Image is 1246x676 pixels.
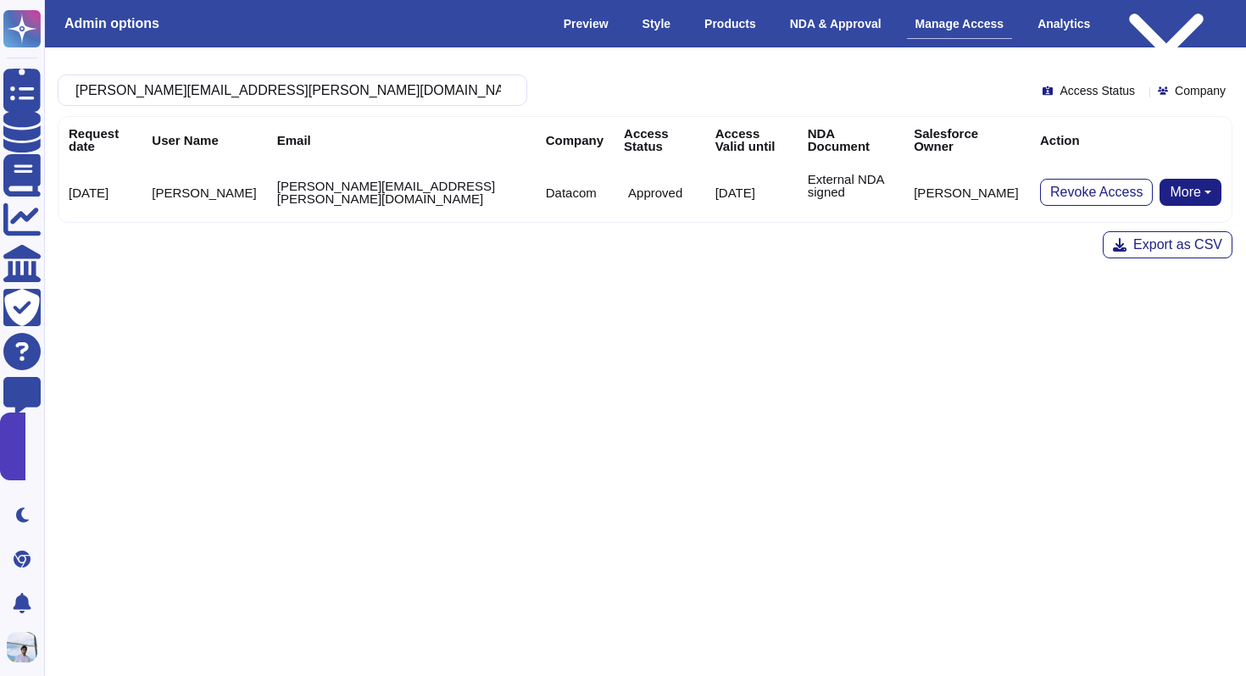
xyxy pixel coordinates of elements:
[808,173,894,198] p: External NDA signed
[1103,231,1232,258] button: Export as CSV
[142,117,266,163] th: User Name
[904,117,1030,163] th: Salesforce Owner
[798,117,904,163] th: NDA Document
[58,163,142,222] td: [DATE]
[696,9,765,38] div: Products
[267,117,536,163] th: Email
[907,9,1013,39] div: Manage Access
[1050,186,1143,199] span: Revoke Access
[705,163,798,222] td: [DATE]
[58,117,142,163] th: Request date
[1160,179,1221,206] button: More
[1030,117,1232,163] th: Action
[1029,9,1099,38] div: Analytics
[1060,85,1135,97] span: Access Status
[555,9,617,38] div: Preview
[705,117,798,163] th: Access Valid until
[64,15,159,31] h3: Admin options
[1040,179,1153,206] button: Revoke Access
[1133,238,1222,252] span: Export as CSV
[904,163,1030,222] td: [PERSON_NAME]
[267,163,536,222] td: [PERSON_NAME][EMAIL_ADDRESS][PERSON_NAME][DOMAIN_NAME]
[536,117,614,163] th: Company
[782,9,890,38] div: NDA & Approval
[634,9,679,38] div: Style
[67,75,509,105] input: Search by keywords
[536,163,614,222] td: Datacom
[628,186,682,199] p: Approved
[614,117,705,163] th: Access Status
[142,163,266,222] td: [PERSON_NAME]
[1175,85,1226,97] span: Company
